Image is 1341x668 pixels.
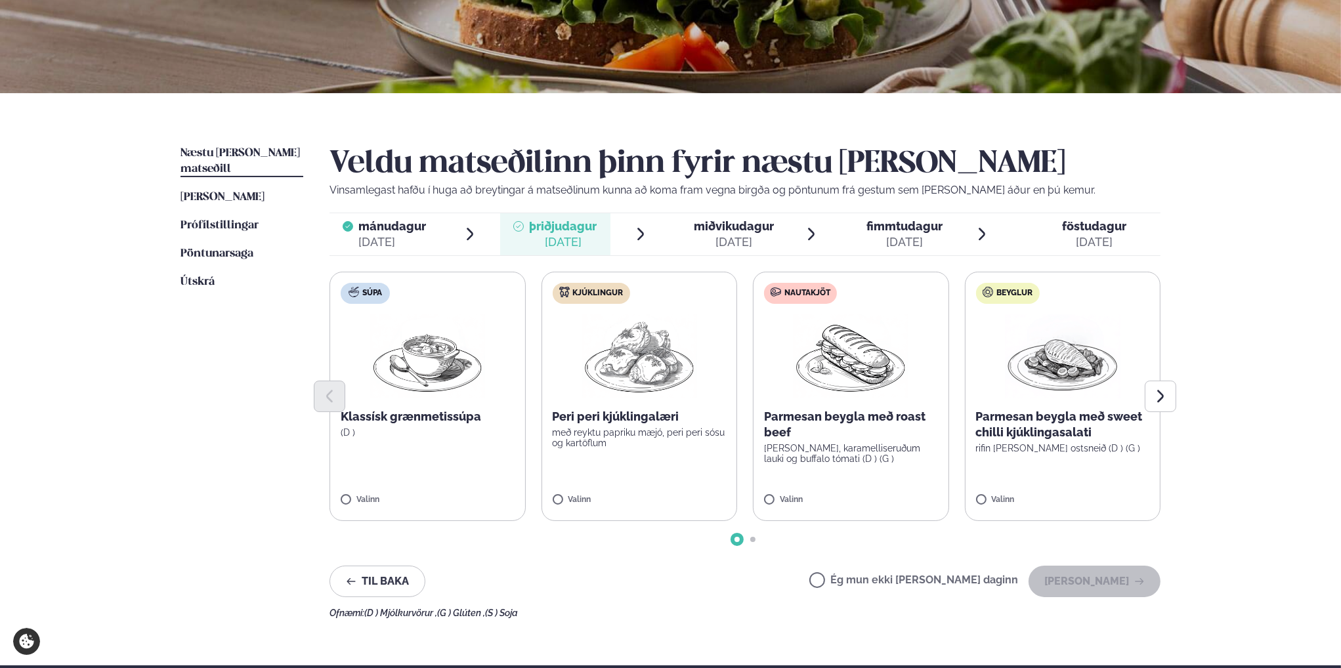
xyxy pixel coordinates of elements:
[1062,234,1126,250] div: [DATE]
[330,566,425,597] button: Til baka
[694,234,774,250] div: [DATE]
[573,288,624,299] span: Kjúklingur
[1029,566,1160,597] button: [PERSON_NAME]
[559,287,570,297] img: chicken.svg
[181,276,215,287] span: Útskrá
[866,234,943,250] div: [DATE]
[553,409,727,425] p: Peri peri kjúklingalæri
[364,608,437,618] span: (D ) Mjólkurvörur ,
[349,287,359,297] img: soup.svg
[750,537,756,542] span: Go to slide 2
[784,288,830,299] span: Nautakjöt
[358,219,426,233] span: mánudagur
[362,288,382,299] span: Súpa
[330,608,1160,618] div: Ofnæmi:
[181,246,253,262] a: Pöntunarsaga
[437,608,485,618] span: (G ) Glúten ,
[370,314,485,398] img: Soup.png
[330,182,1160,198] p: Vinsamlegast hafðu í huga að breytingar á matseðlinum kunna að koma fram vegna birgða og pöntunum...
[976,443,1150,453] p: rifin [PERSON_NAME] ostsneið (D ) (G )
[1005,314,1120,398] img: Chicken-breast.png
[181,220,259,231] span: Prófílstillingar
[181,248,253,259] span: Pöntunarsaga
[553,427,727,448] p: með reyktu papriku mæjó, peri peri sósu og kartöflum
[485,608,518,618] span: (S ) Soja
[181,218,259,234] a: Prófílstillingar
[764,409,938,440] p: Parmesan beygla með roast beef
[314,381,345,412] button: Previous slide
[793,314,908,398] img: Panini.png
[358,234,426,250] div: [DATE]
[181,192,265,203] span: [PERSON_NAME]
[181,190,265,205] a: [PERSON_NAME]
[181,148,300,175] span: Næstu [PERSON_NAME] matseðill
[771,287,781,297] img: beef.svg
[341,409,515,425] p: Klassísk grænmetissúpa
[734,537,740,542] span: Go to slide 1
[181,146,303,177] a: Næstu [PERSON_NAME] matseðill
[1062,219,1126,233] span: föstudagur
[13,628,40,655] a: Cookie settings
[866,219,943,233] span: fimmtudagur
[582,314,697,398] img: Chicken-thighs.png
[983,287,994,297] img: bagle-new-16px.svg
[764,443,938,464] p: [PERSON_NAME], karamelliseruðum lauki og buffalo tómati (D ) (G )
[330,146,1160,182] h2: Veldu matseðilinn þinn fyrir næstu [PERSON_NAME]
[529,234,597,250] div: [DATE]
[997,288,1033,299] span: Beyglur
[976,409,1150,440] p: Parmesan beygla með sweet chilli kjúklingasalati
[694,219,774,233] span: miðvikudagur
[1145,381,1176,412] button: Next slide
[529,219,597,233] span: þriðjudagur
[181,274,215,290] a: Útskrá
[341,427,515,438] p: (D )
